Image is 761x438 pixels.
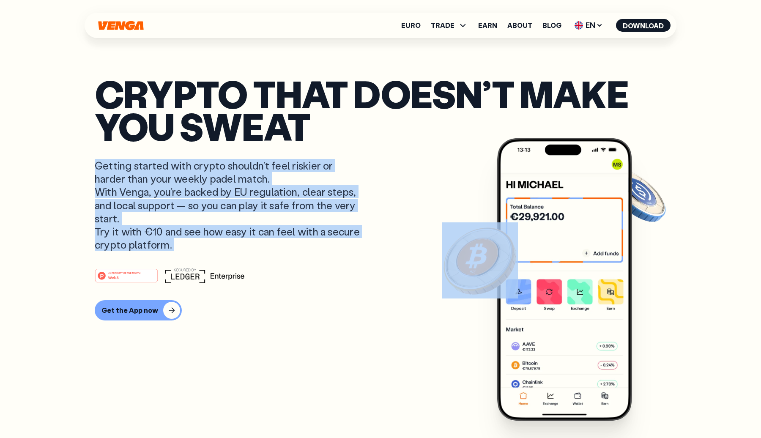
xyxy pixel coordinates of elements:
[478,22,497,29] a: Earn
[95,300,182,320] button: Get the App now
[507,22,532,29] a: About
[442,222,518,298] img: Bitcoin
[95,300,666,320] a: Get the App now
[431,22,454,29] span: TRADE
[108,275,119,280] tspan: Web3
[108,272,140,274] tspan: #1 PRODUCT OF THE MONTH
[431,20,468,30] span: TRADE
[95,159,362,251] p: Getting started with crypto shouldn’t feel riskier or harder than your weekly padel match. With V...
[607,165,668,226] img: USDC coin
[575,21,583,30] img: flag-uk
[95,274,158,285] a: #1 PRODUCT OF THE MONTHWeb3
[97,21,145,30] svg: Home
[401,22,421,29] a: Euro
[572,19,606,32] span: EN
[497,138,632,421] img: Venga app main
[542,22,561,29] a: Blog
[95,77,666,142] p: Crypto that doesn’t make you sweat
[616,19,671,32] button: Download
[101,306,158,315] div: Get the App now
